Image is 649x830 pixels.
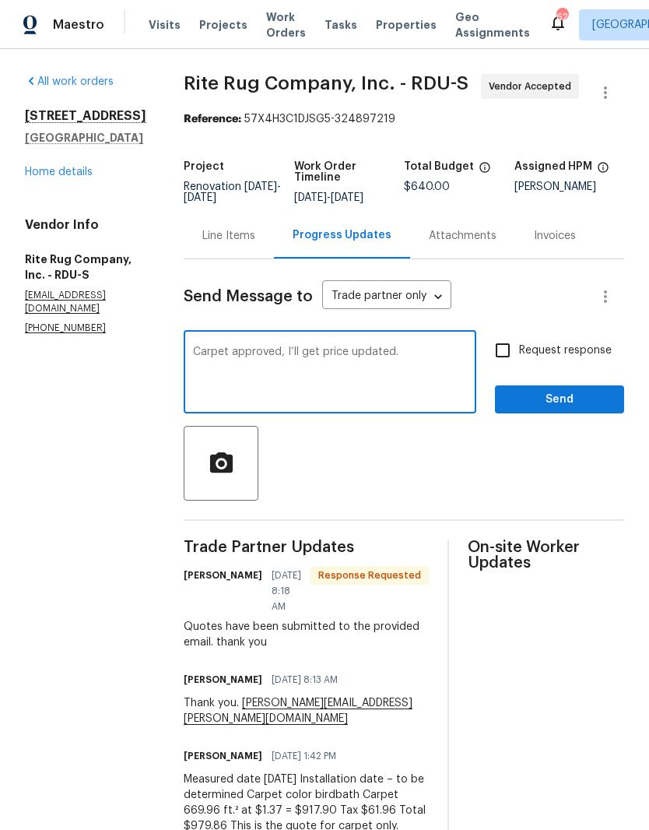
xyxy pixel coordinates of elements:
span: Projects [199,17,247,33]
a: Home details [25,167,93,178]
h5: Project [184,161,224,172]
span: [DATE] 8:18 AM [272,568,301,614]
div: Quotes have been submitted to the provided email. thank you [184,619,429,650]
div: Thank you. [184,695,429,726]
span: Renovation [184,181,281,203]
div: Progress Updates [293,227,391,243]
span: Visits [149,17,181,33]
h6: [PERSON_NAME] [184,672,262,688]
span: - [184,181,281,203]
h6: [PERSON_NAME] [184,568,262,583]
h5: Rite Rug Company, Inc. - RDU-S [25,251,146,283]
span: Response Requested [312,568,427,583]
span: Work Orders [266,9,306,40]
div: Line Items [202,228,255,244]
span: On-site Worker Updates [468,540,624,571]
span: Vendor Accepted [489,79,577,94]
span: [DATE] [331,192,363,203]
span: Request response [519,343,612,359]
h5: Work Order Timeline [294,161,405,183]
b: Reference: [184,114,241,125]
a: All work orders [25,76,114,87]
span: Trade Partner Updates [184,540,429,555]
h4: Vendor Info [25,217,146,233]
span: The hpm assigned to this work order. [597,161,609,181]
span: [DATE] [244,181,277,192]
span: Maestro [53,17,104,33]
span: - [294,192,363,203]
span: [DATE] [294,192,327,203]
span: Send [507,390,612,410]
div: Invoices [534,228,576,244]
div: Trade partner only [322,284,451,310]
div: Attachments [429,228,496,244]
span: Send Message to [184,289,313,304]
div: [PERSON_NAME] [514,181,625,192]
h5: Assigned HPM [514,161,592,172]
span: Tasks [324,19,357,30]
span: The total cost of line items that have been proposed by Opendoor. This sum includes line items th... [479,161,491,181]
span: Rite Rug Company, Inc. - RDU-S [184,74,468,93]
button: Send [495,385,624,414]
span: [DATE] 1:42 PM [272,748,336,764]
span: [DATE] [184,192,216,203]
h5: Total Budget [404,161,474,172]
span: [DATE] 8:13 AM [272,672,338,688]
h6: [PERSON_NAME] [184,748,262,764]
span: Properties [376,17,437,33]
span: Geo Assignments [455,9,530,40]
div: 62 [556,9,567,25]
div: 57X4H3C1DJSG5-324897219 [184,111,624,127]
span: $640.00 [404,181,450,192]
textarea: Carpet approved, I’ll get price updated. [193,346,467,401]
